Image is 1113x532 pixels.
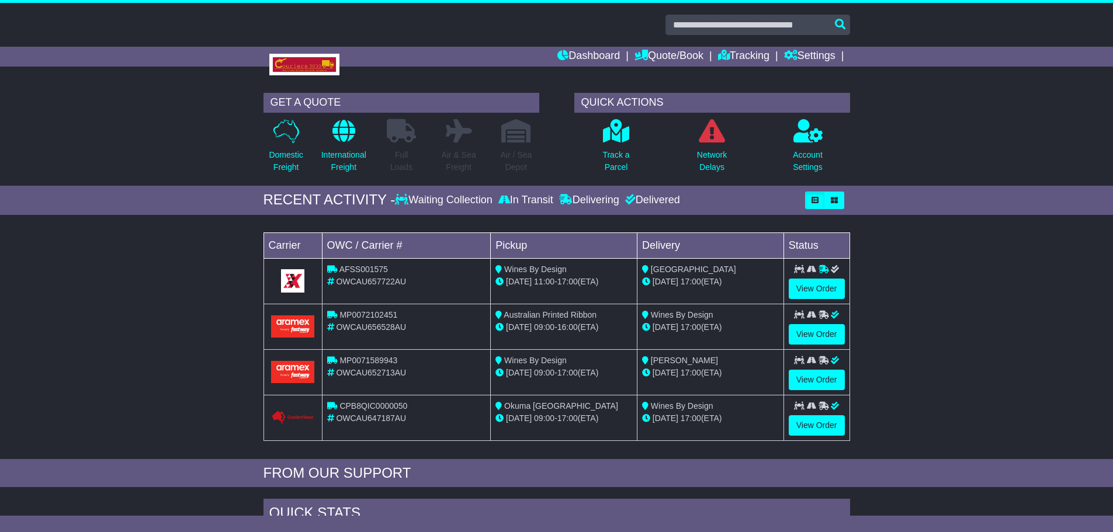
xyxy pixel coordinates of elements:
[557,277,578,286] span: 17:00
[504,401,618,411] span: Okuma [GEOGRAPHIC_DATA]
[534,368,554,377] span: 09:00
[506,277,532,286] span: [DATE]
[504,265,567,274] span: Wines By Design
[557,413,578,423] span: 17:00
[495,367,632,379] div: - (ETA)
[339,356,397,365] span: MP0071589943
[269,149,303,173] p: Domestic Freight
[602,149,629,173] p: Track a Parcel
[321,149,366,173] p: International Freight
[395,194,495,207] div: Waiting Collection
[263,465,850,482] div: FROM OUR SUPPORT
[495,321,632,333] div: - (ETA)
[789,279,845,299] a: View Order
[651,401,713,411] span: Wines By Design
[263,499,850,530] div: Quick Stats
[506,322,532,332] span: [DATE]
[642,412,779,425] div: (ETA)
[784,47,835,67] a: Settings
[336,368,406,377] span: OWCAU652713AU
[271,361,315,383] img: Aramex.png
[495,276,632,288] div: - (ETA)
[696,119,727,180] a: NetworkDelays
[534,413,554,423] span: 09:00
[783,232,850,258] td: Status
[339,401,407,411] span: CPB8QIC0000050
[501,149,532,173] p: Air / Sea Depot
[271,411,315,425] img: GetCarrierServiceLogo
[681,277,701,286] span: 17:00
[336,277,406,286] span: OWCAU657722AU
[321,119,367,180] a: InternationalFreight
[602,119,630,180] a: Track aParcel
[789,415,845,436] a: View Order
[651,356,718,365] span: [PERSON_NAME]
[792,119,823,180] a: AccountSettings
[506,413,532,423] span: [DATE]
[557,322,578,332] span: 16:00
[336,322,406,332] span: OWCAU656528AU
[387,149,416,173] p: Full Loads
[634,47,703,67] a: Quote/Book
[718,47,769,67] a: Tracking
[653,277,678,286] span: [DATE]
[651,310,713,319] span: Wines By Design
[271,315,315,337] img: Aramex.png
[556,194,622,207] div: Delivering
[263,93,539,113] div: GET A QUOTE
[495,194,556,207] div: In Transit
[681,368,701,377] span: 17:00
[339,265,388,274] span: AFSS001575
[653,413,678,423] span: [DATE]
[642,276,779,288] div: (ETA)
[339,310,397,319] span: MP0072102451
[557,47,620,67] a: Dashboard
[322,232,491,258] td: OWC / Carrier #
[637,232,783,258] td: Delivery
[263,232,322,258] td: Carrier
[442,149,476,173] p: Air & Sea Freight
[793,149,823,173] p: Account Settings
[504,356,567,365] span: Wines By Design
[336,413,406,423] span: OWCAU647187AU
[263,192,396,208] div: RECENT ACTIVITY -
[642,367,779,379] div: (ETA)
[651,265,736,274] span: [GEOGRAPHIC_DATA]
[789,324,845,345] a: View Order
[697,149,727,173] p: Network Delays
[491,232,637,258] td: Pickup
[268,119,303,180] a: DomesticFreight
[653,322,678,332] span: [DATE]
[642,321,779,333] div: (ETA)
[789,370,845,390] a: View Order
[534,277,554,286] span: 11:00
[681,413,701,423] span: 17:00
[495,412,632,425] div: - (ETA)
[681,322,701,332] span: 17:00
[574,93,850,113] div: QUICK ACTIONS
[281,269,304,293] img: GetCarrierServiceLogo
[622,194,680,207] div: Delivered
[653,368,678,377] span: [DATE]
[557,368,578,377] span: 17:00
[506,368,532,377] span: [DATE]
[534,322,554,332] span: 09:00
[504,310,597,319] span: Australian Printed Ribbon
